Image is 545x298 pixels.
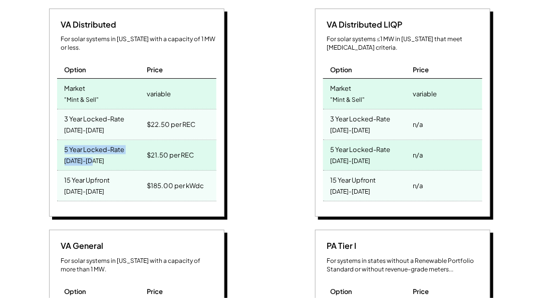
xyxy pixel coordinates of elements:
div: $21.50 per REC [147,148,194,162]
div: [DATE]-[DATE] [65,155,105,168]
div: For solar systems in [US_STATE] with a capacity of more than 1 MW. [61,257,216,274]
div: VA General [57,240,104,251]
div: VA Distributed LIQP [323,19,403,30]
div: Market [331,81,352,93]
div: Option [65,65,87,74]
div: 3 Year Locked-Rate [331,112,391,123]
div: Option [65,287,87,296]
div: Price [147,287,163,296]
div: Option [331,287,353,296]
div: "Mint & Sell" [65,93,99,107]
div: $185.00 per kWdc [147,179,204,193]
div: For systems in states without a Renewable Portfolio Standard or without revenue-grade meters... [327,257,482,274]
div: PA Tier I [323,240,357,251]
div: [DATE]-[DATE] [331,124,371,137]
div: 5 Year Locked-Rate [331,142,391,154]
div: n/a [413,179,423,193]
div: VA Distributed [57,19,117,30]
div: "Mint & Sell" [331,93,365,107]
div: Option [331,65,353,74]
div: [DATE]-[DATE] [331,155,371,168]
div: 5 Year Locked-Rate [65,142,125,154]
div: For solar systems in [US_STATE] with a capacity of 1 MW or less. [61,35,216,52]
div: n/a [413,117,423,131]
div: [DATE]-[DATE] [65,124,105,137]
div: n/a [413,148,423,162]
div: Price [147,65,163,74]
div: Price [413,65,429,74]
div: For solar systems ≤1 MW in [US_STATE] that meet [MEDICAL_DATA] criteria. [327,35,482,52]
div: variable [147,87,171,101]
div: 3 Year Locked-Rate [65,112,125,123]
div: 15 Year Upfront [65,173,110,185]
div: variable [413,87,437,101]
div: [DATE]-[DATE] [331,185,371,199]
div: Price [413,287,429,296]
div: [DATE]-[DATE] [65,185,105,199]
div: $22.50 per REC [147,117,195,131]
div: 15 Year Upfront [331,173,376,185]
div: Market [65,81,86,93]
